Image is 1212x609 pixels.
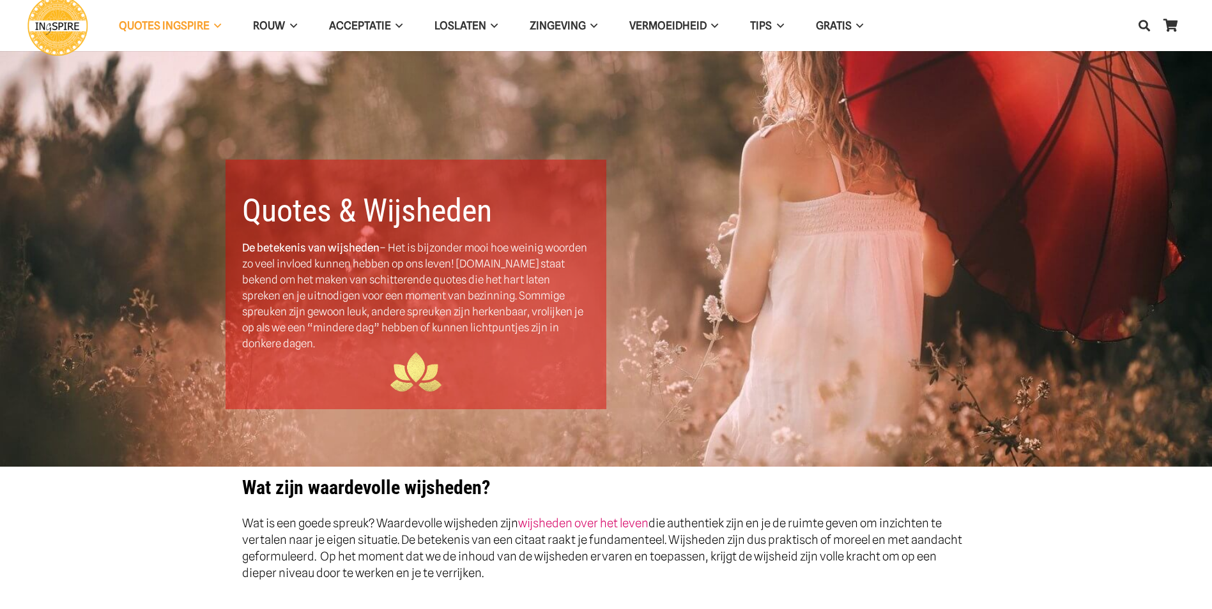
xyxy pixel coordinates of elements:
[613,10,734,42] a: VERMOEIDHEIDVERMOEIDHEID Menu
[816,19,852,32] span: GRATIS
[391,10,403,41] span: Acceptatie Menu
[734,10,799,42] a: TIPSTIPS Menu
[285,10,296,41] span: ROUW Menu
[329,19,391,32] span: Acceptatie
[530,19,586,32] span: Zingeving
[242,516,962,580] span: Wat is een goede spreuk? Waardevolle wijsheden zijn die authentiek zijn en je de ruimte geven om ...
[103,10,237,42] a: QUOTES INGSPIREQUOTES INGSPIRE Menu
[586,10,597,41] span: Zingeving Menu
[210,10,221,41] span: QUOTES INGSPIRE Menu
[707,10,718,41] span: VERMOEIDHEID Menu
[750,19,772,32] span: TIPS
[514,10,613,42] a: ZingevingZingeving Menu
[629,19,707,32] span: VERMOEIDHEID
[119,19,210,32] span: QUOTES INGSPIRE
[390,352,441,393] img: ingspire
[242,476,490,499] strong: Wat zijn waardevolle wijsheden?
[313,10,418,42] a: AcceptatieAcceptatie Menu
[800,10,879,42] a: GRATISGRATIS Menu
[1131,10,1157,41] a: Zoeken
[242,192,492,229] b: Quotes & Wijsheden
[852,10,863,41] span: GRATIS Menu
[242,241,587,350] span: – Het is bijzonder mooi hoe weinig woorden zo veel invloed kunnen hebben op ons leven! [DOMAIN_NA...
[434,19,486,32] span: Loslaten
[518,516,648,530] a: wijsheden over het leven
[486,10,498,41] span: Loslaten Menu
[418,10,514,42] a: LoslatenLoslaten Menu
[253,19,285,32] span: ROUW
[237,10,312,42] a: ROUWROUW Menu
[242,241,380,254] strong: De betekenis van wijsheden
[772,10,783,41] span: TIPS Menu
